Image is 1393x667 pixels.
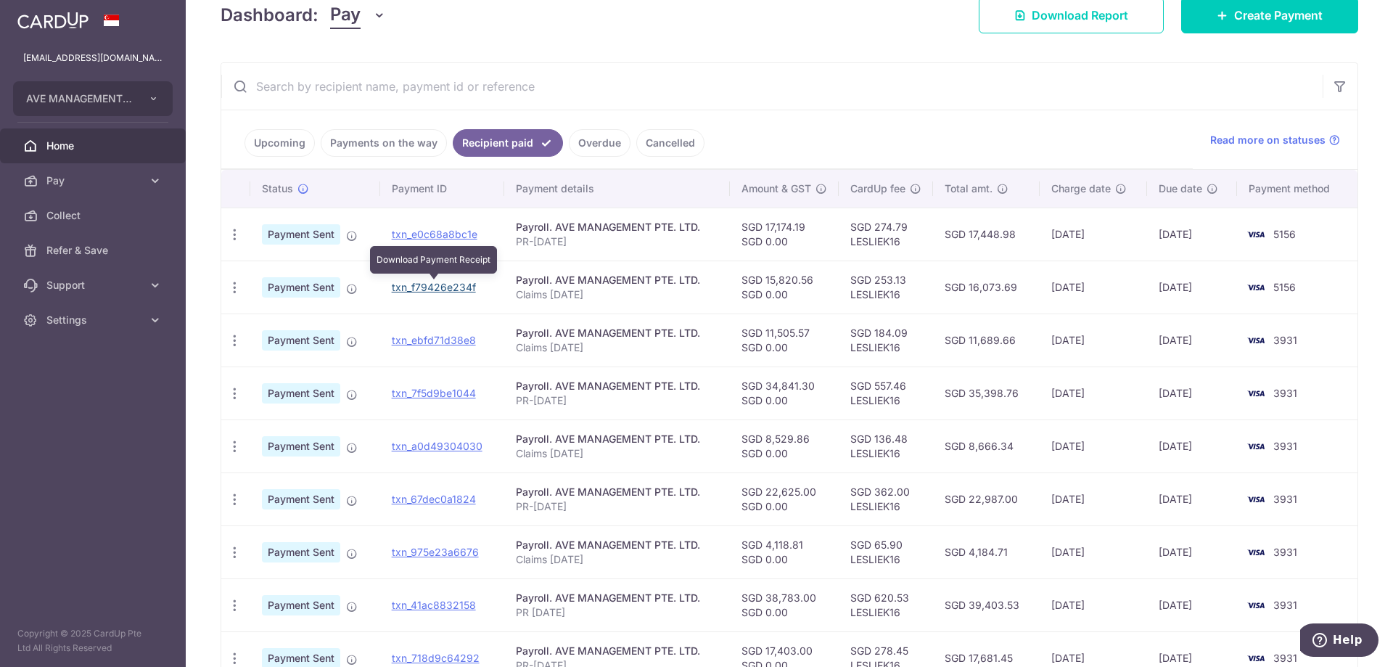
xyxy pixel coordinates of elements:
[262,489,340,510] span: Payment Sent
[933,367,1040,420] td: SGD 35,398.76
[730,578,839,631] td: SGD 38,783.00 SGD 0.00
[392,334,476,346] a: txn_ebfd71d38e8
[516,644,719,658] div: Payroll. AVE MANAGEMENT PTE. LTD.
[933,208,1040,261] td: SGD 17,448.98
[516,220,719,234] div: Payroll. AVE MANAGEMENT PTE. LTD.
[46,243,142,258] span: Refer & Save
[46,208,142,223] span: Collect
[392,599,476,611] a: txn_41ac8832158
[1234,7,1323,24] span: Create Payment
[1273,440,1297,452] span: 3931
[1273,281,1296,293] span: 5156
[13,81,173,116] button: AVE MANAGEMENT PTE. LTD.
[1273,599,1297,611] span: 3931
[262,595,340,615] span: Payment Sent
[23,51,163,65] p: [EMAIL_ADDRESS][DOMAIN_NAME]
[839,208,933,261] td: SGD 274.79 LESLIEK16
[945,181,993,196] span: Total amt.
[730,472,839,525] td: SGD 22,625.00 SGD 0.00
[1210,133,1340,147] a: Read more on statuses
[1040,420,1147,472] td: [DATE]
[1241,438,1270,455] img: Bank Card
[262,330,340,351] span: Payment Sent
[504,170,731,208] th: Payment details
[730,208,839,261] td: SGD 17,174.19 SGD 0.00
[516,605,719,620] p: PR [DATE]
[262,436,340,457] span: Payment Sent
[1147,314,1237,367] td: [DATE]
[1241,226,1270,243] img: Bank Card
[453,129,563,157] a: Recipient paid
[516,499,719,514] p: PR-[DATE]
[1300,623,1378,660] iframe: Opens a widget where you can find more information
[636,129,704,157] a: Cancelled
[516,234,719,249] p: PR-[DATE]
[1273,334,1297,346] span: 3931
[1040,525,1147,578] td: [DATE]
[262,181,293,196] span: Status
[516,591,719,605] div: Payroll. AVE MANAGEMENT PTE. LTD.
[1241,544,1270,561] img: Bank Card
[730,367,839,420] td: SGD 34,841.30 SGD 0.00
[46,173,142,188] span: Pay
[1147,261,1237,314] td: [DATE]
[392,652,480,664] a: txn_718d9c64292
[516,326,719,340] div: Payroll. AVE MANAGEMENT PTE. LTD.
[1241,279,1270,296] img: Bank Card
[730,261,839,314] td: SGD 15,820.56 SGD 0.00
[245,129,315,157] a: Upcoming
[1147,420,1237,472] td: [DATE]
[1237,170,1357,208] th: Payment method
[839,261,933,314] td: SGD 253.13 LESLIEK16
[221,2,319,28] h4: Dashboard:
[850,181,905,196] span: CardUp fee
[569,129,630,157] a: Overdue
[1273,493,1297,505] span: 3931
[1273,652,1297,664] span: 3931
[933,314,1040,367] td: SGD 11,689.66
[1241,385,1270,402] img: Bank Card
[516,538,719,552] div: Payroll. AVE MANAGEMENT PTE. LTD.
[730,314,839,367] td: SGD 11,505.57 SGD 0.00
[933,525,1040,578] td: SGD 4,184.71
[1040,314,1147,367] td: [DATE]
[933,420,1040,472] td: SGD 8,666.34
[516,273,719,287] div: Payroll. AVE MANAGEMENT PTE. LTD.
[730,525,839,578] td: SGD 4,118.81 SGD 0.00
[321,129,447,157] a: Payments on the way
[1210,133,1326,147] span: Read more on statuses
[839,314,933,367] td: SGD 184.09 LESLIEK16
[26,91,133,106] span: AVE MANAGEMENT PTE. LTD.
[516,340,719,355] p: Claims [DATE]
[262,383,340,404] span: Payment Sent
[1051,181,1111,196] span: Charge date
[46,139,142,153] span: Home
[933,472,1040,525] td: SGD 22,987.00
[839,472,933,525] td: SGD 362.00 LESLIEK16
[1241,332,1270,349] img: Bank Card
[262,224,340,245] span: Payment Sent
[1040,472,1147,525] td: [DATE]
[1241,597,1270,614] img: Bank Card
[1273,387,1297,399] span: 3931
[392,546,479,558] a: txn_975e23a6676
[516,485,719,499] div: Payroll. AVE MANAGEMENT PTE. LTD.
[46,313,142,327] span: Settings
[1273,546,1297,558] span: 3931
[392,387,476,399] a: txn_7f5d9be1044
[516,393,719,408] p: PR-[DATE]
[516,432,719,446] div: Payroll. AVE MANAGEMENT PTE. LTD.
[516,287,719,302] p: Claims [DATE]
[17,12,89,29] img: CardUp
[1159,181,1202,196] span: Due date
[370,246,497,274] div: Download Payment Receipt
[1147,208,1237,261] td: [DATE]
[392,228,477,240] a: txn_e0c68a8bc1e
[741,181,811,196] span: Amount & GST
[1147,525,1237,578] td: [DATE]
[262,542,340,562] span: Payment Sent
[330,1,361,29] span: Pay
[1040,578,1147,631] td: [DATE]
[1032,7,1128,24] span: Download Report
